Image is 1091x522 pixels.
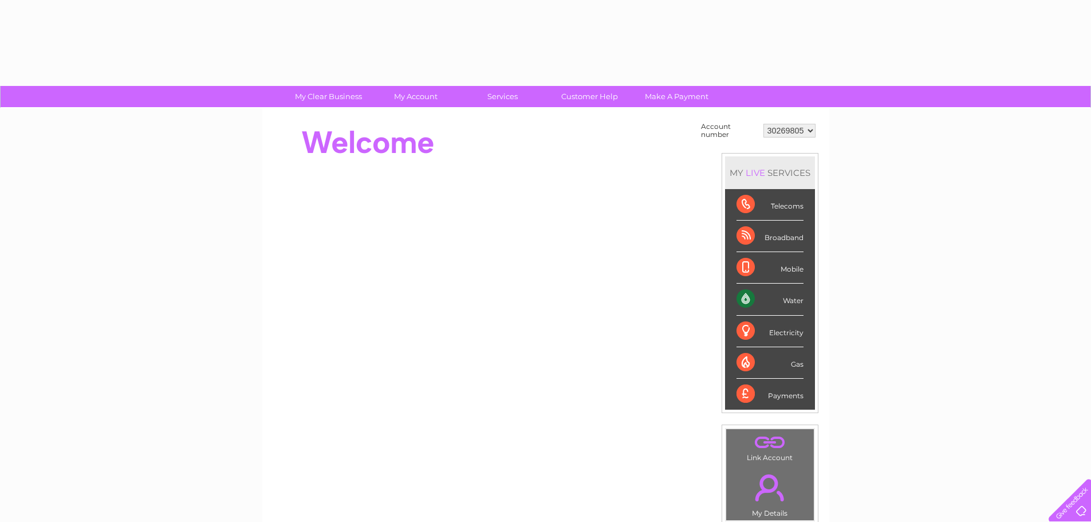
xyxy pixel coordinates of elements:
a: . [729,468,811,508]
td: Link Account [726,429,814,465]
div: Water [736,284,804,315]
div: MY SERVICES [725,156,815,189]
div: Gas [736,347,804,379]
div: Payments [736,379,804,410]
a: My Clear Business [281,86,376,107]
td: My Details [726,465,814,521]
a: My Account [368,86,463,107]
a: . [729,432,811,452]
div: Electricity [736,316,804,347]
div: LIVE [743,167,767,178]
div: Broadband [736,221,804,252]
div: Telecoms [736,189,804,221]
a: Customer Help [542,86,637,107]
a: Make A Payment [629,86,724,107]
div: Mobile [736,252,804,284]
a: Services [455,86,550,107]
td: Account number [698,120,761,142]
